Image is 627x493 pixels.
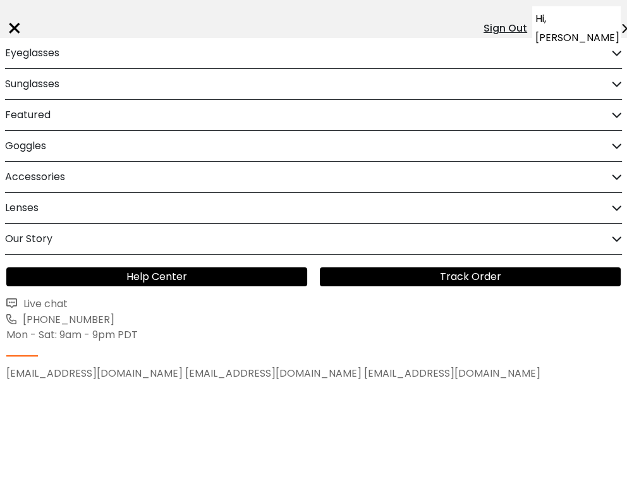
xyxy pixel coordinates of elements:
[5,131,46,161] h2: Goggles
[320,267,621,286] a: Track Order
[5,69,59,99] h2: Sunglasses
[5,162,65,192] h2: Accessories
[535,9,619,47] span: Hi, [PERSON_NAME]
[6,366,183,381] a: [EMAIL_ADDRESS][DOMAIN_NAME]
[484,21,527,36] div: Sign Out
[364,366,540,381] a: [EMAIL_ADDRESS][DOMAIN_NAME]
[19,312,114,327] span: [PHONE_NUMBER]
[6,312,621,327] a: [PHONE_NUMBER]
[5,224,52,254] h2: Our Story
[5,193,39,223] h2: Lenses
[6,9,23,47] div: ×
[5,100,51,130] h2: Featured
[185,366,362,381] a: [EMAIL_ADDRESS][DOMAIN_NAME]
[6,327,621,343] div: Mon - Sat: 9am - 9pm PDT
[6,267,307,286] a: Help Center
[5,38,59,68] h2: Eyeglasses
[20,296,68,311] span: Live chat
